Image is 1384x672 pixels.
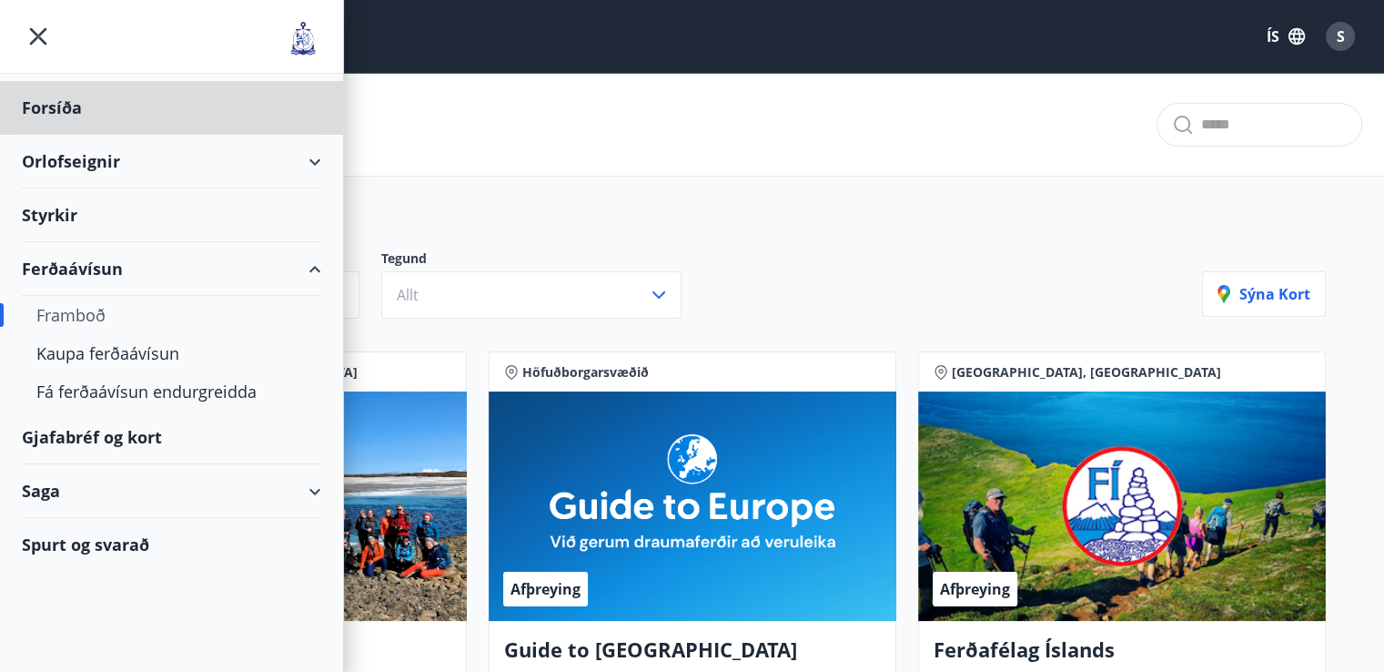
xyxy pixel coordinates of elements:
button: S [1318,15,1362,58]
span: Höfuðborgarsvæðið [522,363,649,382]
div: Kaupa ferðaávísun [36,334,307,372]
div: Styrkir [22,188,321,242]
img: union_logo [285,20,321,56]
p: Sýna kort [1217,284,1310,304]
button: menu [22,20,55,53]
div: Fá ferðaávísun endurgreidda [36,372,307,411]
div: Spurt og svarað [22,518,321,571]
div: Saga [22,464,321,518]
div: Framboð [36,296,307,334]
span: Afþreying [510,579,581,599]
span: [GEOGRAPHIC_DATA], [GEOGRAPHIC_DATA] [952,363,1221,382]
div: Ferðaávísun [22,242,321,296]
div: Orlofseignir [22,135,321,188]
button: Sýna kort [1202,271,1326,317]
div: Forsíða [22,81,321,135]
button: ÍS [1257,20,1315,53]
button: Allt [381,271,682,319]
div: Gjafabréf og kort [22,411,321,464]
span: Allt [397,285,419,305]
p: Tegund [381,249,703,271]
span: S [1337,26,1345,46]
span: Afþreying [940,579,1010,599]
